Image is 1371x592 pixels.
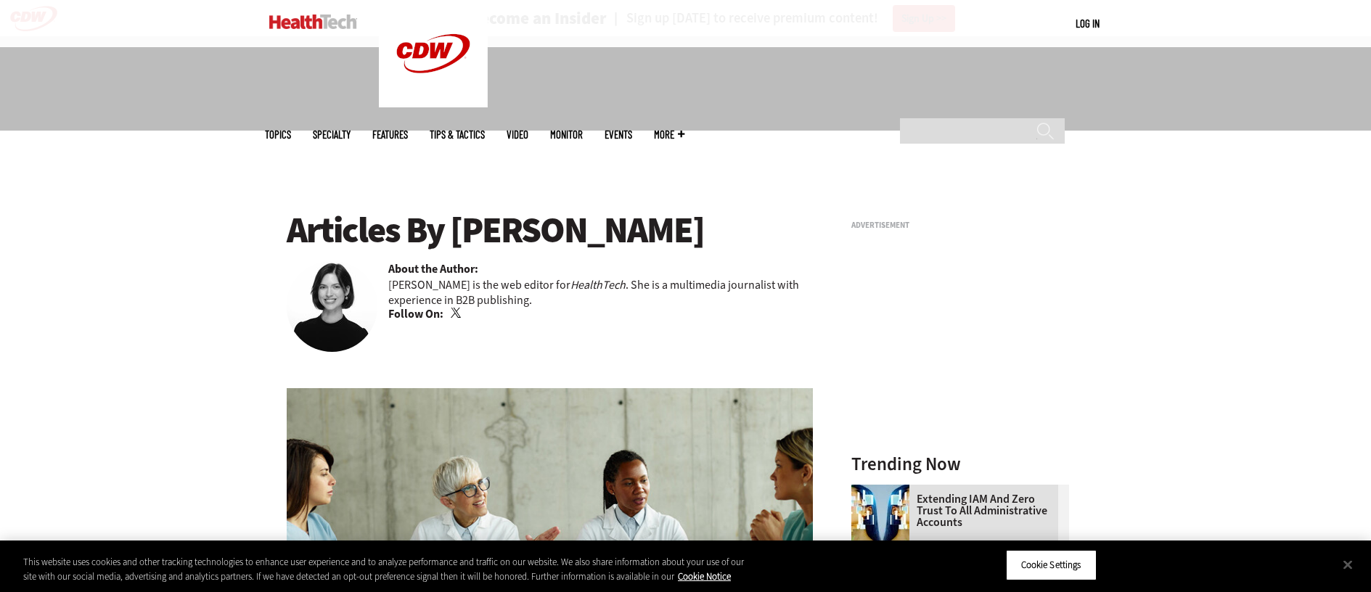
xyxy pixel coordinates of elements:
b: About the Author: [388,261,478,277]
iframe: advertisement [851,235,1069,416]
p: [PERSON_NAME] is the web editor for . She is a multimedia journalist with experience in B2B publi... [388,277,814,308]
a: Events [605,129,632,140]
span: Specialty [313,129,351,140]
button: Cookie Settings [1006,550,1097,580]
h3: Advertisement [851,221,1069,229]
a: Twitter [451,308,464,319]
img: abstract image of woman with pixelated face [851,485,909,543]
a: abstract image of woman with pixelated face [851,485,917,496]
b: Follow On: [388,306,443,322]
a: Features [372,129,408,140]
h3: Trending Now [851,455,1069,473]
em: HealthTech [570,277,626,292]
span: Topics [265,129,291,140]
button: Close [1332,548,1364,580]
div: This website uses cookies and other tracking technologies to enhance user experience and to analy... [23,555,754,583]
div: User menu [1076,16,1100,31]
a: MonITor [550,129,583,140]
a: Tips & Tactics [430,129,485,140]
a: More information about your privacy [678,570,731,583]
a: Video [507,129,528,140]
span: More [654,129,684,140]
h1: Articles By [PERSON_NAME] [287,210,814,250]
a: Extending IAM and Zero Trust to All Administrative Accounts [851,493,1060,528]
img: Home [269,15,357,29]
img: Jordan Scott [287,261,377,352]
a: Log in [1076,17,1100,30]
a: CDW [379,96,488,111]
